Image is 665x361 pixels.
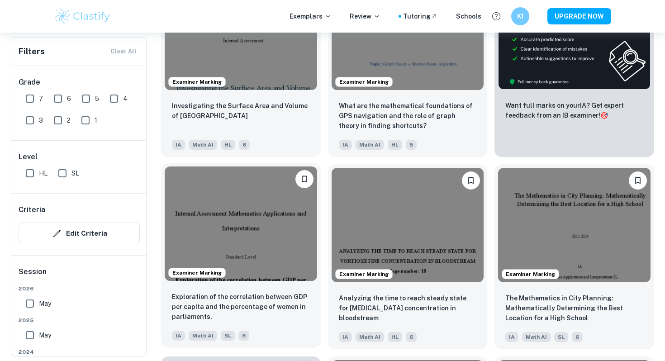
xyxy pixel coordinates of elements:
[19,77,140,88] h6: Grade
[169,78,225,86] span: Examiner Marking
[290,11,332,21] p: Exemplars
[388,140,402,150] span: HL
[356,140,384,150] span: Math AI
[406,332,417,342] span: 6
[515,11,526,21] h6: K1
[572,332,583,342] span: 6
[554,332,568,342] span: SL
[332,168,484,282] img: Math AI IA example thumbnail: Analyzing the time to reach steady state
[505,332,518,342] span: IA
[39,94,43,104] span: 7
[339,140,352,150] span: IA
[19,285,140,293] span: 2026
[339,332,352,342] span: IA
[161,164,321,349] a: Examiner MarkingBookmarkExploration of the correlation between GDP per capita and the percentage ...
[600,112,608,119] span: 🎯
[67,115,71,125] span: 2
[67,94,71,104] span: 6
[505,293,643,323] p: The Mathematics in City Planning: Mathematically Determining the Best Location for a High School
[19,223,140,244] button: Edit Criteria
[456,11,481,21] a: Schools
[71,168,79,178] span: SL
[339,293,477,323] p: Analyzing the time to reach steady state for Vortioxetine concentration in bloodstream
[39,299,51,309] span: May
[221,140,235,150] span: HL
[189,331,217,341] span: Math AI
[238,331,249,341] span: 6
[19,45,45,58] h6: Filters
[547,8,611,24] button: UPGRADE NOW
[295,170,313,188] button: Bookmark
[328,164,488,349] a: Examiner MarkingBookmarkAnalyzing the time to reach steady state for Vortioxetine concentration i...
[336,270,392,278] span: Examiner Marking
[221,331,235,341] span: SL
[189,140,217,150] span: Math AI
[172,331,185,341] span: IA
[522,332,551,342] span: Math AI
[19,266,140,285] h6: Session
[39,330,51,340] span: May
[489,9,504,24] button: Help and Feedback
[95,94,99,104] span: 5
[165,166,317,280] img: Math AI IA example thumbnail: Exploration of the correlation between G
[19,348,140,356] span: 2024
[403,11,438,21] a: Tutoring
[498,168,651,282] img: Math AI IA example thumbnail: The Mathematics in City Planning: Mathem
[54,7,111,25] img: Clastify logo
[350,11,380,21] p: Review
[505,100,643,120] p: Want full marks on your IA ? Get expert feedback from an IB examiner!
[39,115,43,125] span: 3
[406,140,417,150] span: 5
[19,204,45,215] h6: Criteria
[462,171,480,190] button: Bookmark
[19,316,140,324] span: 2025
[629,171,647,190] button: Bookmark
[169,269,225,277] span: Examiner Marking
[336,78,392,86] span: Examiner Marking
[172,140,185,150] span: IA
[356,332,384,342] span: Math AI
[123,94,128,104] span: 4
[502,270,559,278] span: Examiner Marking
[39,168,47,178] span: HL
[19,152,140,162] h6: Level
[494,164,654,349] a: Examiner MarkingBookmarkThe Mathematics in City Planning: Mathematically Determining the Best Loc...
[239,140,250,150] span: 6
[95,115,97,125] span: 1
[511,7,529,25] button: K1
[172,292,310,322] p: Exploration of the correlation between GDP per capita and the percentage of women in parliaments.
[339,101,477,131] p: What are the mathematical foundations of GPS navigation and the role of graph theory in finding s...
[172,101,310,121] p: Investigating the Surface Area and Volume of Lake Titicaca
[388,332,402,342] span: HL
